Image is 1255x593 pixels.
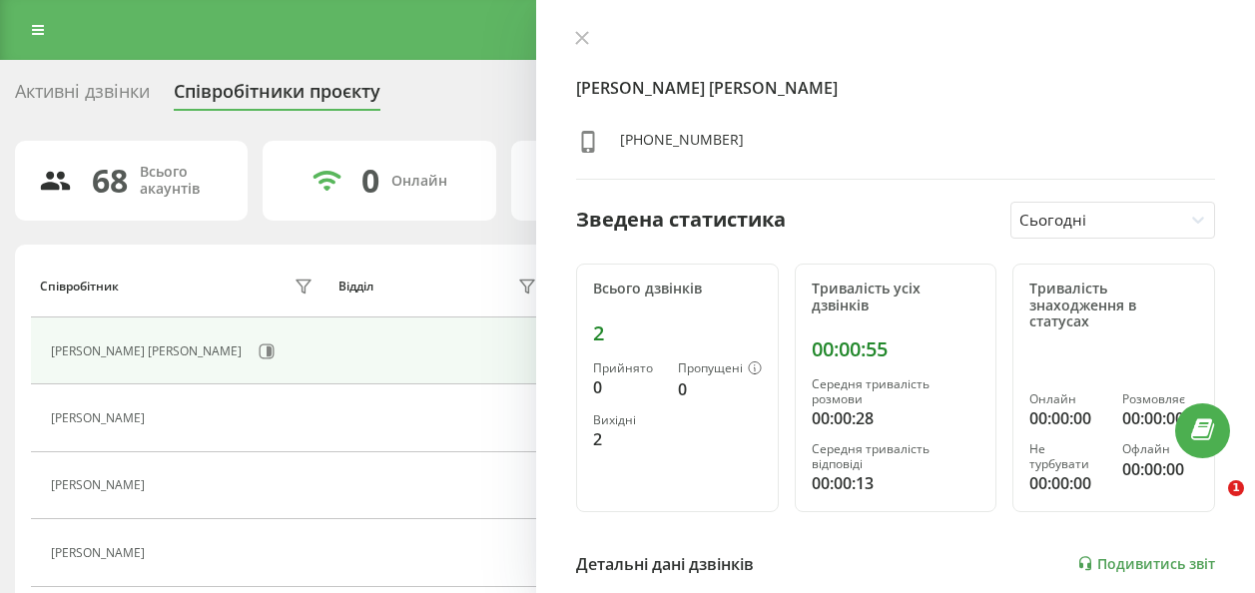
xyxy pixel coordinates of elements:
div: Відділ [338,280,373,294]
div: 00:00:00 [1029,471,1105,495]
div: [PERSON_NAME] [51,411,150,425]
div: Вихідні [593,413,662,427]
div: 00:00:28 [812,406,980,430]
div: Середня тривалість відповіді [812,442,980,471]
div: 2 [593,427,662,451]
a: Подивитись звіт [1077,555,1215,572]
div: Співробітник [40,280,119,294]
div: Розмовляє [1122,392,1198,406]
iframe: Intercom live chat [1187,480,1235,528]
h4: [PERSON_NAME] [PERSON_NAME] [576,76,1215,100]
div: Не турбувати [1029,442,1105,471]
div: 00:00:00 [1122,406,1198,430]
div: Середня тривалість розмови [812,377,980,406]
div: 00:00:55 [812,337,980,361]
span: 1 [1228,480,1244,496]
div: [PERSON_NAME] [51,478,150,492]
div: 2 [593,321,762,345]
div: 00:00:00 [1122,457,1198,481]
div: Пропущені [678,361,762,377]
div: Співробітники проєкту [174,81,380,112]
div: Прийнято [593,361,662,375]
div: 68 [92,162,128,200]
div: 00:00:00 [1029,406,1105,430]
div: Зведена статистика [576,205,786,235]
div: [PERSON_NAME] [PERSON_NAME] [51,344,247,358]
div: Всього акаунтів [140,164,224,198]
div: Всього дзвінків [593,281,762,297]
div: [PERSON_NAME] [51,546,150,560]
div: 0 [593,375,662,399]
div: Офлайн [1122,442,1198,456]
div: 00:00:13 [812,471,980,495]
div: 0 [678,377,762,401]
div: Активні дзвінки [15,81,150,112]
div: Тривалість усіх дзвінків [812,281,980,314]
div: Тривалість знаходження в статусах [1029,281,1198,330]
div: Онлайн [391,173,447,190]
div: Детальні дані дзвінків [576,552,754,576]
div: 0 [361,162,379,200]
div: [PHONE_NUMBER] [620,130,744,159]
div: Онлайн [1029,392,1105,406]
